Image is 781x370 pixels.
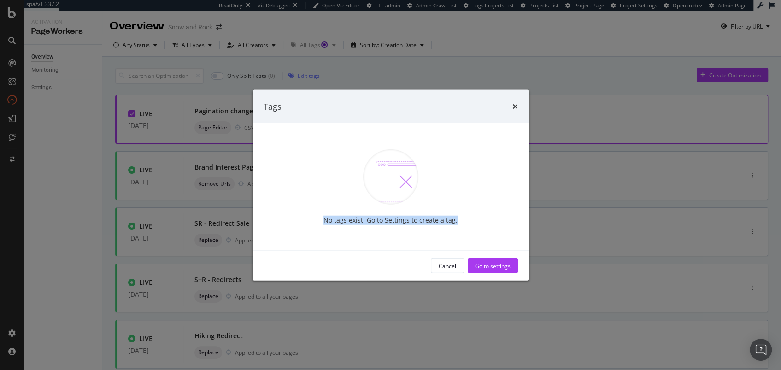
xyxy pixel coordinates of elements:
img: D9gk-hiz.png [363,149,418,205]
div: Go to settings [475,262,511,270]
button: Cancel [431,258,464,273]
div: Cancel [439,262,456,270]
button: Go to settings [468,258,518,273]
div: Tags [264,100,282,112]
div: times [512,100,518,112]
div: No tags exist. Go to Settings to create a tag. [323,216,458,225]
div: Open Intercom Messenger [750,339,772,361]
div: modal [253,89,529,281]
